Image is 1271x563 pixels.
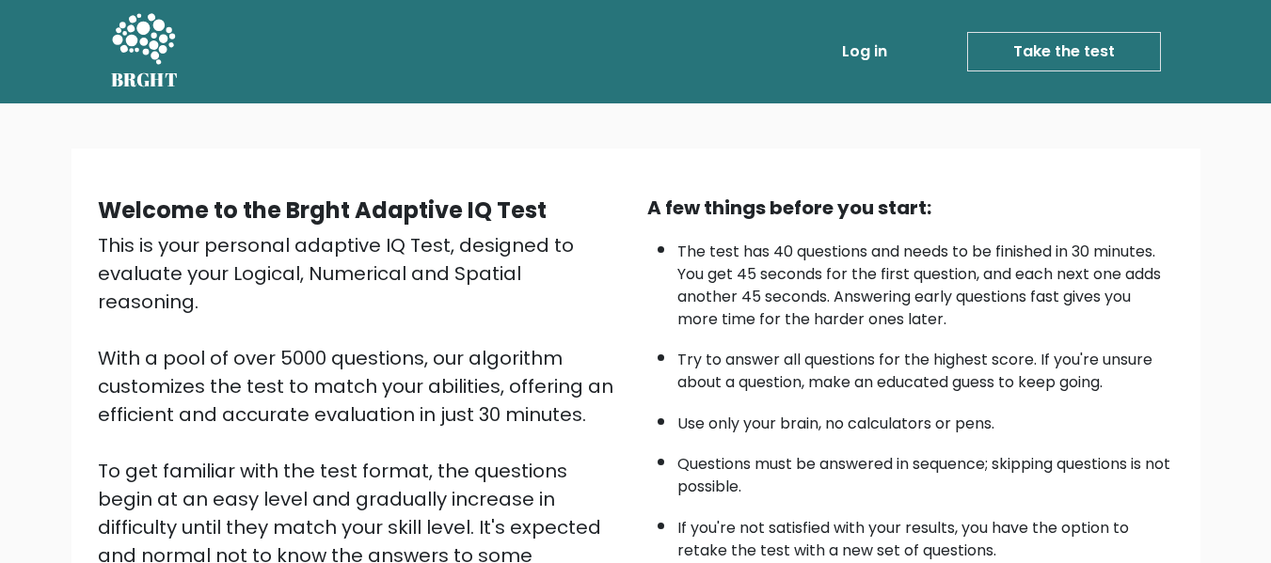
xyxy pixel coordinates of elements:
a: Log in [834,33,895,70]
a: BRGHT [111,8,179,96]
li: Questions must be answered in sequence; skipping questions is not possible. [677,444,1174,498]
div: A few things before you start: [647,194,1174,222]
li: Try to answer all questions for the highest score. If you're unsure about a question, make an edu... [677,339,1174,394]
li: Use only your brain, no calculators or pens. [677,403,1174,435]
b: Welcome to the Brght Adaptive IQ Test [98,195,547,226]
a: Take the test [967,32,1161,71]
li: The test has 40 questions and needs to be finished in 30 minutes. You get 45 seconds for the firs... [677,231,1174,331]
li: If you're not satisfied with your results, you have the option to retake the test with a new set ... [677,508,1174,562]
h5: BRGHT [111,69,179,91]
